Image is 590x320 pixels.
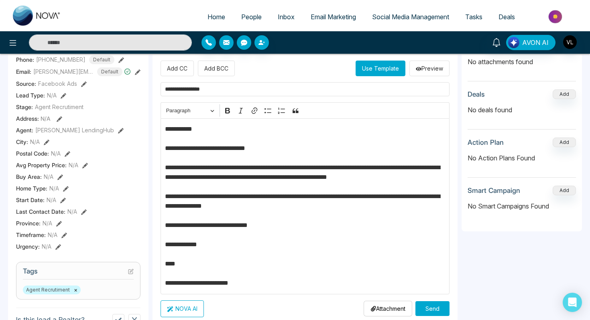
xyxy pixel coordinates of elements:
span: N/A [51,149,61,158]
p: No Smart Campaigns Found [468,201,576,211]
p: No deals found [468,105,576,115]
button: Add BCC [198,61,235,76]
a: Home [199,9,233,24]
p: No Action Plans Found [468,153,576,163]
span: Facebook Ads [38,79,77,88]
span: Timeframe : [16,231,46,239]
span: Agent: [16,126,33,134]
span: Inbox [278,13,295,21]
button: Send [415,301,450,316]
span: Agent Recrutiment [35,103,83,111]
span: Email: [16,67,31,76]
h3: Action Plan [468,138,504,146]
button: Use Template [356,61,405,76]
span: N/A [44,172,53,181]
div: Editor editing area: main [161,118,450,294]
span: City : [16,138,28,146]
h3: Tags [23,267,134,279]
p: Attachment [370,304,405,313]
span: Urgency : [16,242,40,251]
span: Avg Property Price : [16,161,67,169]
span: N/A [69,161,78,169]
span: N/A [41,115,51,122]
span: N/A [67,207,77,216]
span: AVON AI [522,38,549,47]
a: Social Media Management [364,9,457,24]
span: Phone: [16,55,34,64]
span: N/A [47,91,57,99]
a: Tasks [457,9,490,24]
span: People [241,13,262,21]
button: NOVA AI [161,300,204,317]
span: Stage: [16,103,33,111]
button: Preview [409,61,450,76]
span: [PERSON_NAME][EMAIL_ADDRESS][DOMAIN_NAME] [33,67,94,76]
button: Add [553,138,576,147]
span: N/A [30,138,40,146]
h3: Smart Campaign [468,186,520,194]
button: Add [553,186,576,195]
span: Home [208,13,225,21]
span: N/A [43,219,52,227]
img: Market-place.gif [527,8,585,26]
span: [PERSON_NAME] LendingHub [35,126,114,134]
p: No attachments found [468,51,576,67]
span: Start Date : [16,196,45,204]
img: Lead Flow [508,37,519,48]
a: Inbox [270,9,303,24]
span: Default [97,67,122,76]
span: Default [89,55,114,64]
button: Paragraph [163,104,218,117]
a: People [233,9,270,24]
span: Address: [16,114,51,123]
span: Postal Code : [16,149,49,158]
a: Email Marketing [303,9,364,24]
span: Deals [498,13,515,21]
span: Province : [16,219,41,227]
span: Source: [16,79,36,88]
button: Add [553,89,576,99]
span: N/A [42,242,51,251]
span: Buy Area : [16,172,42,181]
span: N/A [49,184,59,192]
span: N/A [47,196,56,204]
span: Home Type : [16,184,47,192]
div: Open Intercom Messenger [563,293,582,312]
button: Add CC [161,61,194,76]
div: Editor toolbar [161,102,450,118]
span: Email Marketing [311,13,356,21]
span: Agent Recrutiment [23,286,81,294]
span: Lead Type: [16,91,45,99]
span: [PHONE_NUMBER] [36,55,85,64]
button: AVON AI [506,35,555,50]
h3: Deals [468,90,485,98]
span: Last Contact Date : [16,207,65,216]
span: Tasks [465,13,482,21]
span: N/A [48,231,57,239]
span: Social Media Management [372,13,449,21]
img: User Avatar [563,35,577,49]
img: Nova CRM Logo [13,6,61,26]
span: Paragraph [166,106,208,115]
button: × [74,286,77,294]
a: Deals [490,9,523,24]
